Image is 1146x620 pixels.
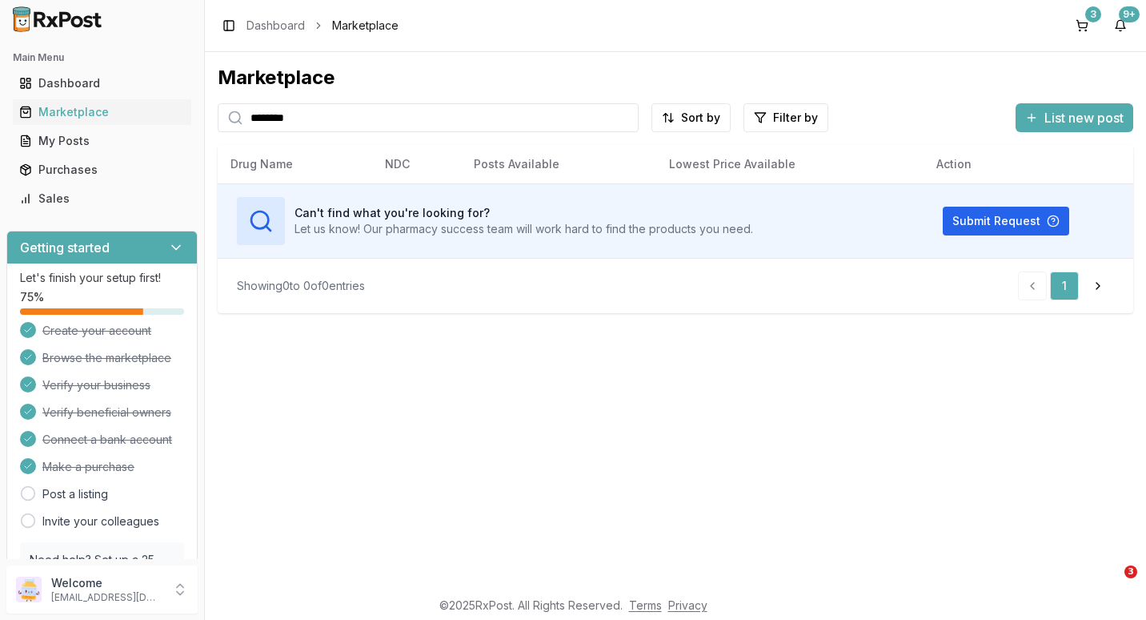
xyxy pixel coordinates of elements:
[51,591,162,604] p: [EMAIL_ADDRESS][DOMAIN_NAME]
[13,98,191,127] a: Marketplace
[20,289,44,305] span: 75 %
[1082,272,1114,300] a: Go to next page
[51,575,162,591] p: Welcome
[295,221,753,237] p: Let us know! Our pharmacy success team will work hard to find the products you need.
[218,65,1133,91] div: Marketplace
[13,69,191,98] a: Dashboard
[1069,13,1095,38] button: 3
[20,238,110,257] h3: Getting started
[30,552,174,600] p: Need help? Set up a 25 minute call with our team to set up.
[42,323,151,339] span: Create your account
[656,145,924,183] th: Lowest Price Available
[6,99,198,125] button: Marketplace
[13,155,191,184] a: Purchases
[295,205,753,221] h3: Can't find what you're looking for?
[1044,108,1124,127] span: List new post
[6,70,198,96] button: Dashboard
[681,110,720,126] span: Sort by
[743,103,828,132] button: Filter by
[19,75,185,91] div: Dashboard
[42,405,171,421] span: Verify beneficial owners
[1016,103,1133,132] button: List new post
[1085,6,1101,22] div: 3
[773,110,818,126] span: Filter by
[943,207,1069,236] button: Submit Request
[42,377,150,393] span: Verify your business
[1016,111,1133,127] a: List new post
[1108,13,1133,38] button: 9+
[6,6,109,32] img: RxPost Logo
[1124,566,1137,578] span: 3
[6,186,198,211] button: Sales
[1018,272,1114,300] nav: pagination
[651,103,731,132] button: Sort by
[461,145,656,183] th: Posts Available
[6,128,198,154] button: My Posts
[237,278,365,294] div: Showing 0 to 0 of 0 entries
[332,18,399,34] span: Marketplace
[1050,272,1079,300] a: 1
[42,513,159,529] a: Invite your colleagues
[6,157,198,183] button: Purchases
[42,350,171,366] span: Browse the marketplace
[13,184,191,213] a: Sales
[19,133,185,149] div: My Posts
[246,18,399,34] nav: breadcrumb
[629,598,662,612] a: Terms
[20,270,184,286] p: Let's finish your setup first!
[1092,566,1130,604] iframe: Intercom live chat
[16,577,42,602] img: User avatar
[668,598,707,612] a: Privacy
[1119,6,1140,22] div: 9+
[42,486,108,502] a: Post a listing
[42,432,172,448] span: Connect a bank account
[924,145,1133,183] th: Action
[13,127,191,155] a: My Posts
[218,145,372,183] th: Drug Name
[246,18,305,34] a: Dashboard
[19,191,185,207] div: Sales
[19,104,185,120] div: Marketplace
[19,162,185,178] div: Purchases
[13,51,191,64] h2: Main Menu
[42,459,134,475] span: Make a purchase
[372,145,461,183] th: NDC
